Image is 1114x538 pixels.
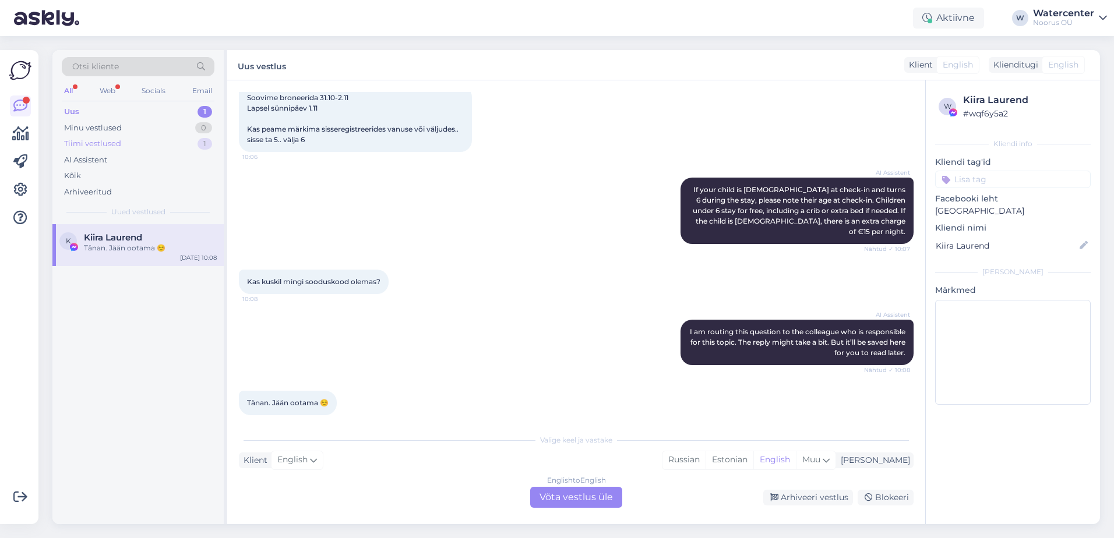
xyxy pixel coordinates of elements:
[180,253,217,262] div: [DATE] 10:08
[1033,9,1107,27] a: WatercenterNoorus OÜ
[662,451,706,469] div: Russian
[530,487,622,508] div: Võta vestlus üle
[64,122,122,134] div: Minu vestlused
[198,138,212,150] div: 1
[935,222,1091,234] p: Kliendi nimi
[190,83,214,98] div: Email
[935,156,1091,168] p: Kliendi tag'id
[9,59,31,82] img: Askly Logo
[247,93,460,144] span: Soovime broneerida 31.10-2.11 Lapsel sünnipäev 1.11 Kas peame märkima sisseregistreerides vanuse ...
[139,83,168,98] div: Socials
[935,193,1091,205] p: Facebooki leht
[277,454,308,466] span: English
[753,451,796,469] div: English
[936,239,1077,252] input: Lisa nimi
[64,138,121,150] div: Tiimi vestlused
[706,451,753,469] div: Estonian
[1012,10,1028,26] div: W
[1033,18,1094,27] div: Noorus OÜ
[904,59,933,71] div: Klient
[866,168,910,177] span: AI Assistent
[935,139,1091,149] div: Kliendi info
[64,170,81,182] div: Kõik
[111,207,165,217] span: Uued vestlused
[963,93,1087,107] div: Kiira Laurend
[690,327,907,357] span: I am routing this question to the colleague who is responsible for this topic. The reply might ta...
[242,295,286,303] span: 10:08
[943,59,973,71] span: English
[547,475,606,486] div: English to English
[195,122,212,134] div: 0
[963,107,1087,120] div: # wqf6y5a2
[944,102,951,111] span: w
[913,8,984,29] div: Aktiivne
[989,59,1038,71] div: Klienditugi
[238,57,286,73] label: Uus vestlus
[64,186,112,198] div: Arhiveeritud
[935,267,1091,277] div: [PERSON_NAME]
[247,398,329,407] span: Tänan. Jään ootama ☺️
[62,83,75,98] div: All
[802,454,820,465] span: Muu
[864,366,910,374] span: Nähtud ✓ 10:08
[1033,9,1094,18] div: Watercenter
[866,310,910,319] span: AI Assistent
[247,277,380,286] span: Kas kuskil mingi sooduskood olemas?
[64,154,107,166] div: AI Assistent
[836,454,910,466] div: [PERSON_NAME]
[72,61,119,73] span: Otsi kliente
[198,106,212,118] div: 1
[242,416,286,424] span: 10:08
[239,435,914,445] div: Valige keel ja vastake
[1048,59,1078,71] span: English
[935,205,1091,217] p: [GEOGRAPHIC_DATA]
[66,236,71,245] span: K
[935,171,1091,188] input: Lisa tag
[864,245,910,253] span: Nähtud ✓ 10:07
[763,490,853,505] div: Arhiveeri vestlus
[935,284,1091,296] p: Märkmed
[84,243,217,253] div: Tänan. Jään ootama ☺️
[64,106,79,118] div: Uus
[239,454,267,466] div: Klient
[97,83,118,98] div: Web
[242,153,286,161] span: 10:06
[858,490,914,505] div: Blokeeri
[693,185,907,236] span: If your child is [DEMOGRAPHIC_DATA] at check-in and turns 6 during the stay, please note their ag...
[84,232,142,243] span: Kiira Laurend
